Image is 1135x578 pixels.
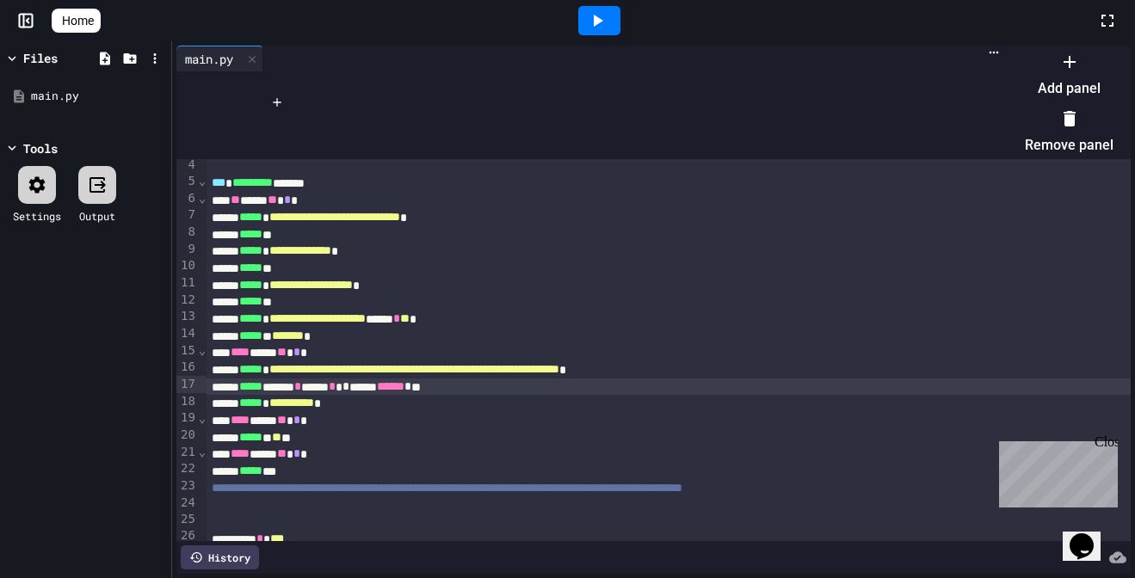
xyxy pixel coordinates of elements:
[52,9,101,33] a: Home
[198,343,207,357] span: Fold line
[176,495,198,511] div: 24
[176,308,198,325] div: 13
[176,157,198,173] div: 4
[176,206,198,224] div: 7
[176,393,198,410] div: 18
[176,46,263,71] div: main.py
[176,50,242,68] div: main.py
[198,411,207,425] span: Fold line
[176,224,198,241] div: 8
[198,174,207,188] span: Fold line
[176,241,198,258] div: 9
[176,325,198,342] div: 14
[31,88,165,105] div: main.py
[176,444,198,461] div: 21
[62,12,94,29] span: Home
[23,49,58,67] div: Files
[176,173,198,190] div: 5
[176,359,198,376] div: 16
[176,274,198,292] div: 11
[198,191,207,205] span: Fold line
[176,292,198,309] div: 12
[23,139,58,157] div: Tools
[176,477,198,495] div: 23
[176,376,198,393] div: 17
[176,511,198,527] div: 25
[181,545,259,569] div: History
[176,527,198,544] div: 26
[992,434,1118,507] iframe: chat widget
[176,190,198,207] div: 6
[7,7,119,109] div: Chat with us now!Close
[1025,104,1113,159] li: Remove panel
[176,342,198,360] div: 15
[1025,47,1113,102] li: Add panel
[198,445,207,458] span: Fold line
[176,409,198,427] div: 19
[176,427,198,444] div: 20
[13,208,61,224] div: Settings
[79,208,115,224] div: Output
[176,460,198,477] div: 22
[1063,509,1118,561] iframe: chat widget
[176,257,198,274] div: 10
